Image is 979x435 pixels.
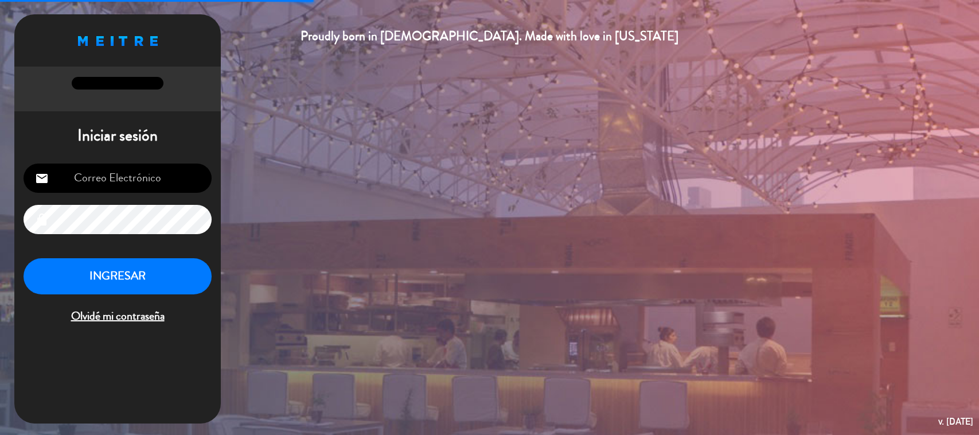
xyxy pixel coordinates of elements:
input: Correo Electrónico [24,164,212,193]
i: email [35,172,49,185]
button: INGRESAR [24,258,212,294]
i: lock [35,213,49,227]
span: Olvidé mi contraseña [24,307,212,326]
h1: Iniciar sesión [14,126,221,146]
div: v. [DATE] [938,414,973,429]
